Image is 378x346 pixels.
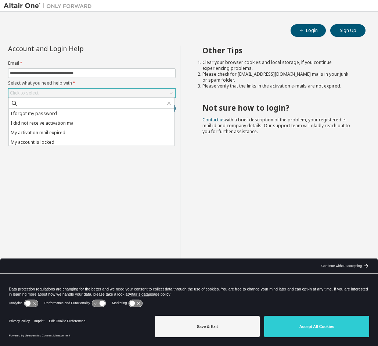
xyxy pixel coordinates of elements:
[10,90,39,96] div: Click to select
[8,89,175,97] div: Click to select
[4,2,96,10] img: Altair One
[8,80,176,86] label: Select what you need help with
[9,109,174,118] li: I forgot my password
[202,60,352,71] li: Clear your browser cookies and local storage, if you continue experiencing problems.
[291,24,326,37] button: Login
[202,103,352,113] h2: Not sure how to login?
[202,117,350,135] span: with a brief description of the problem, your registered e-mail id and company details. Our suppo...
[202,83,352,89] li: Please verify that the links in the activation e-mails are not expired.
[202,71,352,83] li: Please check for [EMAIL_ADDRESS][DOMAIN_NAME] mails in your junk or spam folder.
[8,60,176,66] label: Email
[202,117,225,123] a: Contact us
[330,24,366,37] button: Sign Up
[8,46,142,51] div: Account and Login Help
[202,46,352,55] h2: Other Tips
